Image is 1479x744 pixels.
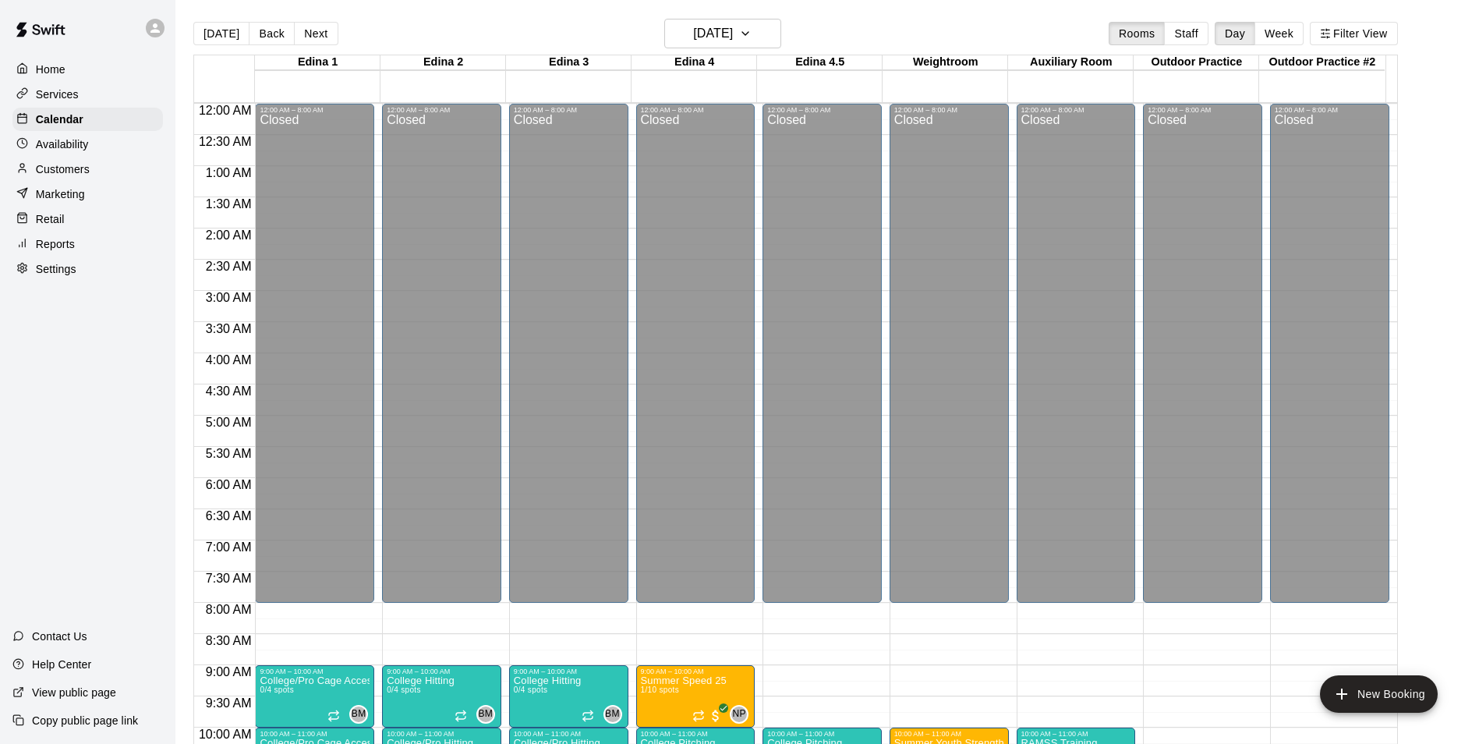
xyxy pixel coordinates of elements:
span: Recurring event [455,710,467,722]
div: Weightroom [883,55,1008,70]
span: Recurring event [327,710,340,722]
h6: [DATE] [693,23,733,44]
div: Brett Milazzo [476,705,495,724]
button: Back [249,22,295,45]
span: BM [478,707,493,722]
div: Edina 4 [632,55,757,70]
button: Staff [1164,22,1208,45]
span: 3:30 AM [202,322,256,335]
span: 5:30 AM [202,447,256,460]
button: Next [294,22,338,45]
a: Marketing [12,182,163,206]
div: Closed [894,114,1004,608]
a: Retail [12,207,163,231]
a: Home [12,58,163,81]
span: Brett Milazzo [356,705,368,724]
span: 0/4 spots filled [514,686,548,694]
p: Settings [36,261,76,277]
div: 10:00 AM – 11:00 AM [894,730,1004,738]
div: 12:00 AM – 8:00 AM [1148,106,1258,114]
button: add [1320,675,1438,713]
button: Week [1254,22,1304,45]
span: Recurring event [692,710,705,722]
button: Day [1215,22,1255,45]
div: Auxiliary Room [1008,55,1134,70]
div: Settings [12,257,163,281]
a: Customers [12,158,163,181]
span: 12:00 AM [195,104,256,117]
div: 10:00 AM – 11:00 AM [260,730,370,738]
div: Edina 4.5 [757,55,883,70]
a: Services [12,83,163,106]
div: 12:00 AM – 8:00 AM: Closed [890,104,1009,603]
div: 12:00 AM – 8:00 AM [1275,106,1385,114]
p: View public page [32,685,116,700]
div: Closed [641,114,751,608]
div: 9:00 AM – 10:00 AM [514,668,624,675]
div: 10:00 AM – 11:00 AM [387,730,497,738]
span: Nick Pinkelman [736,705,748,724]
p: Calendar [36,112,83,127]
span: 12:30 AM [195,135,256,148]
div: 12:00 AM – 8:00 AM [260,106,370,114]
div: Outdoor Practice [1134,55,1259,70]
div: Edina 2 [380,55,506,70]
div: 10:00 AM – 11:00 AM [641,730,751,738]
div: Closed [260,114,370,608]
span: 0/4 spots filled [260,686,294,694]
span: 4:30 AM [202,384,256,398]
span: 7:00 AM [202,540,256,554]
span: 1:00 AM [202,166,256,179]
div: 12:00 AM – 8:00 AM [641,106,751,114]
div: Outdoor Practice #2 [1259,55,1385,70]
span: 7:30 AM [202,572,256,585]
div: 12:00 AM – 8:00 AM: Closed [255,104,374,603]
div: 12:00 AM – 8:00 AM: Closed [1143,104,1262,603]
div: 12:00 AM – 8:00 AM [1021,106,1131,114]
div: 9:00 AM – 10:00 AM [260,668,370,675]
span: 1/10 spots filled [641,686,679,694]
span: 9:00 AM [202,665,256,678]
div: 10:00 AM – 11:00 AM [514,730,624,738]
p: Customers [36,161,90,177]
div: 9:00 AM – 10:00 AM: College Hitting [382,665,501,728]
button: Filter View [1310,22,1397,45]
div: Closed [767,114,877,608]
div: Closed [387,114,497,608]
span: BM [352,707,366,722]
div: 9:00 AM – 10:00 AM [641,668,751,675]
div: 12:00 AM – 8:00 AM [514,106,624,114]
div: 9:00 AM – 10:00 AM [387,668,497,675]
span: All customers have paid [708,708,724,724]
span: 10:00 AM [195,728,256,741]
div: Closed [1275,114,1385,608]
div: Nick Pinkelman [730,705,748,724]
p: Availability [36,136,89,152]
p: Reports [36,236,75,252]
button: Rooms [1109,22,1165,45]
div: 9:00 AM – 10:00 AM: Summer Speed 25 [636,665,755,728]
div: 10:00 AM – 11:00 AM [1021,730,1131,738]
span: 6:00 AM [202,478,256,491]
div: 12:00 AM – 8:00 AM: Closed [1270,104,1389,603]
a: Reports [12,232,163,256]
div: Closed [514,114,624,608]
span: 3:00 AM [202,291,256,304]
a: Availability [12,133,163,156]
span: 9:30 AM [202,696,256,710]
div: 12:00 AM – 8:00 AM: Closed [762,104,882,603]
span: 4:00 AM [202,353,256,367]
div: 12:00 AM – 8:00 AM [894,106,1004,114]
span: 8:00 AM [202,603,256,616]
span: Brett Milazzo [610,705,622,724]
div: 12:00 AM – 8:00 AM: Closed [509,104,628,603]
p: Help Center [32,657,91,672]
div: 12:00 AM – 8:00 AM [387,106,497,114]
a: Calendar [12,108,163,131]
